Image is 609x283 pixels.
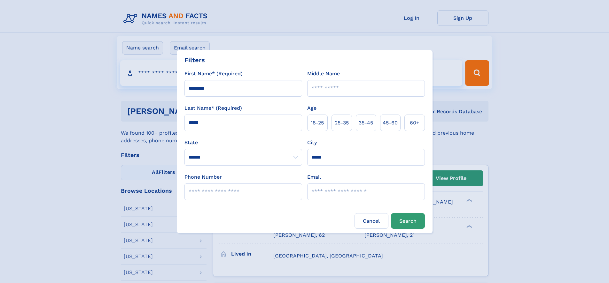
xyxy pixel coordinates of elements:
label: First Name* (Required) [184,70,243,78]
span: 60+ [410,119,419,127]
label: Email [307,173,321,181]
label: Age [307,104,316,112]
span: 18‑25 [311,119,324,127]
label: Middle Name [307,70,340,78]
label: Cancel [355,213,388,229]
span: 45‑60 [383,119,398,127]
label: Last Name* (Required) [184,104,242,112]
span: 35‑45 [359,119,373,127]
label: City [307,139,317,146]
label: Phone Number [184,173,222,181]
div: Filters [184,55,205,65]
span: 25‑35 [335,119,349,127]
button: Search [391,213,425,229]
label: State [184,139,302,146]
